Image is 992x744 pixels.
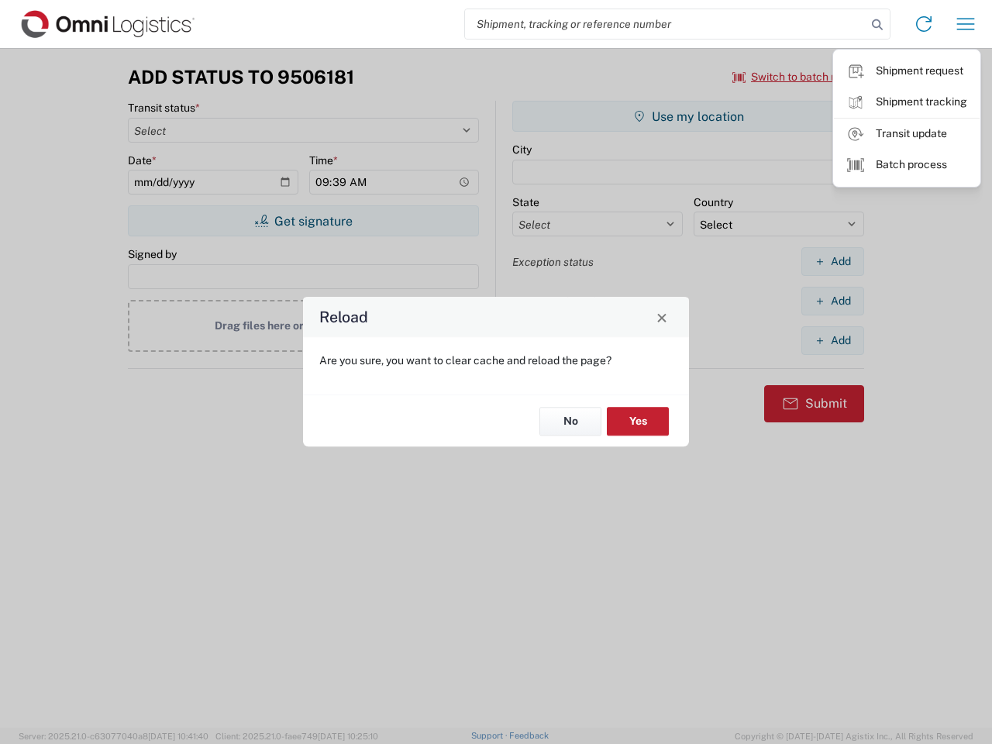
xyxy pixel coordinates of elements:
button: Close [651,306,673,328]
p: Are you sure, you want to clear cache and reload the page? [319,353,673,367]
button: Yes [607,407,669,436]
input: Shipment, tracking or reference number [465,9,866,39]
h4: Reload [319,306,368,329]
a: Transit update [834,119,980,150]
a: Batch process [834,150,980,181]
a: Shipment request [834,56,980,87]
a: Shipment tracking [834,87,980,118]
button: No [539,407,601,436]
